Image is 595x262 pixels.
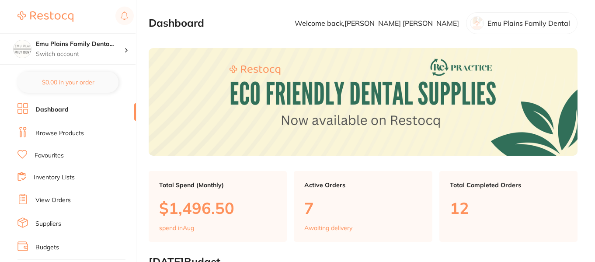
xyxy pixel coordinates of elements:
p: Awaiting delivery [304,224,352,231]
img: Emu Plains Family Dental [14,40,31,58]
p: spend in Aug [159,224,194,231]
a: Browse Products [35,129,84,138]
p: Switch account [36,50,124,59]
p: Active Orders [304,182,421,189]
button: $0.00 in your order [17,72,118,93]
p: 12 [450,199,567,217]
a: Budgets [35,243,59,252]
a: Active Orders7Awaiting delivery [294,171,432,242]
a: Restocq Logo [17,7,73,27]
h2: Dashboard [149,17,204,29]
a: Suppliers [35,220,61,228]
a: Inventory Lists [34,173,75,182]
p: Total Completed Orders [450,182,567,189]
img: Restocq Logo [17,11,73,22]
p: 7 [304,199,421,217]
a: Total Spend (Monthly)$1,496.50spend inAug [149,171,287,242]
img: Dashboard [149,48,578,155]
p: $1,496.50 [159,199,276,217]
h4: Emu Plains Family Dental [36,40,124,49]
a: Total Completed Orders12 [439,171,578,242]
a: View Orders [35,196,71,205]
a: Favourites [35,151,64,160]
a: Dashboard [35,105,69,114]
p: Emu Plains Family Dental [487,19,570,27]
p: Total Spend (Monthly) [159,182,276,189]
p: Welcome back, [PERSON_NAME] [PERSON_NAME] [295,19,459,27]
